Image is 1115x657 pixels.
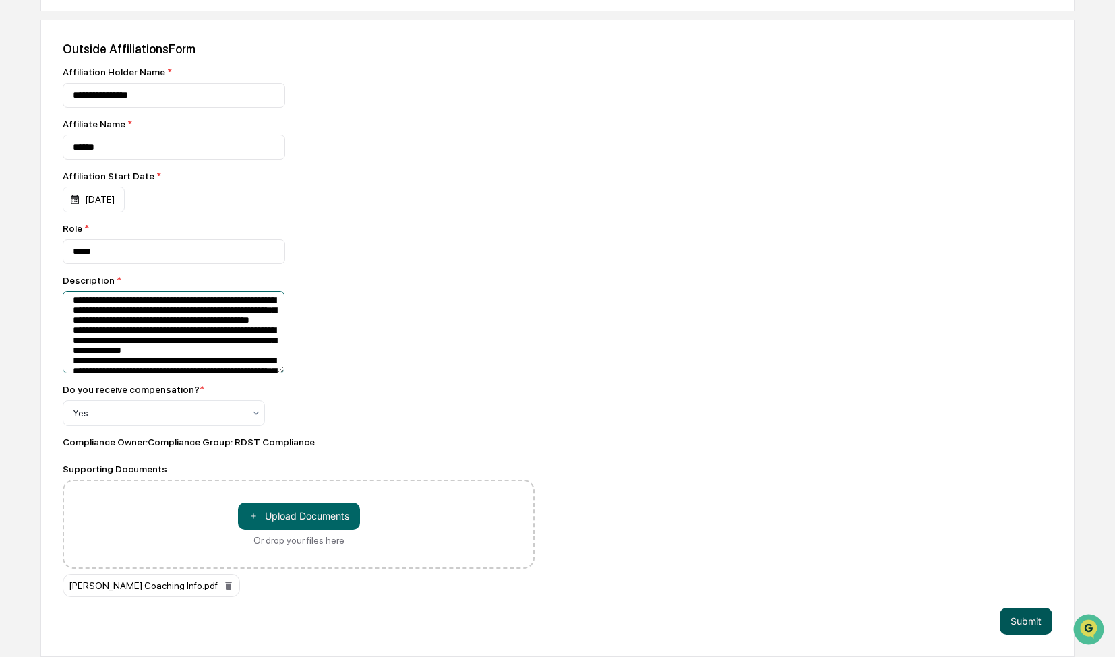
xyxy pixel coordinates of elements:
span: Data Lookup [27,195,85,208]
div: [DATE] [63,187,125,212]
div: Affiliate Name [63,119,535,129]
div: Outside Affiliations Form [63,42,1052,56]
div: Description [63,275,535,286]
div: Do you receive compensation? [63,384,204,395]
div: 🖐️ [13,170,24,181]
div: 🔎 [13,196,24,207]
div: Affiliation Holder Name [63,67,535,77]
a: 🗄️Attestations [92,164,173,188]
span: ＋ [249,509,258,522]
div: [PERSON_NAME] Coaching Info.pdf [63,574,240,597]
a: Powered byPylon [95,227,163,238]
div: Or drop your files here [253,535,344,546]
p: How can we help? [13,28,245,49]
div: Compliance Owner : Compliance Group: RDST Compliance [63,437,535,447]
div: Affiliation Start Date [63,170,265,181]
span: Preclearance [27,169,87,183]
div: Start new chat [46,102,221,116]
span: Attestations [111,169,167,183]
div: We're available if you need us! [46,116,171,127]
div: 🗄️ [98,170,109,181]
a: 🔎Data Lookup [8,189,90,214]
a: 🖐️Preclearance [8,164,92,188]
button: Submit [1000,608,1052,635]
img: 1746055101610-c473b297-6a78-478c-a979-82029cc54cd1 [13,102,38,127]
button: Or drop your files here [238,503,360,530]
div: Supporting Documents [63,464,535,474]
div: Role [63,223,535,234]
button: Start new chat [229,106,245,123]
iframe: Open customer support [1072,613,1108,649]
span: Pylon [134,228,163,238]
